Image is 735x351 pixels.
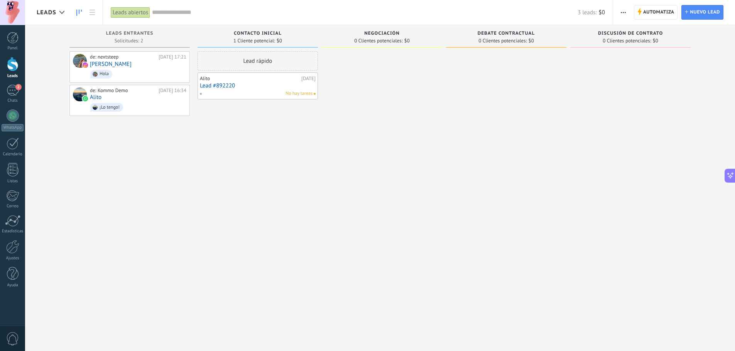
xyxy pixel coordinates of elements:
a: Alito [90,94,101,101]
span: 2 [15,84,22,90]
div: de: Kommo Demo [90,87,156,94]
span: 1 Cliente potencial: [233,39,275,43]
div: Contacto inicial [201,31,314,37]
div: Debate contractual [450,31,563,37]
a: Nuevo lead [681,5,723,20]
div: ¡Lo tengo! [100,105,120,110]
span: $0 [529,39,534,43]
span: Automatiza [643,5,674,19]
span: $0 [599,9,605,16]
span: Leads [37,9,56,16]
img: instagram.svg [83,62,88,68]
span: Solicitudes: 2 [115,39,143,43]
span: No hay tareas [286,90,313,97]
div: Leads abiertos [111,7,150,18]
div: Listas [2,179,24,184]
a: Leads [73,5,86,20]
button: Más [618,5,629,20]
span: 0 Clientes potenciales: [354,39,402,43]
img: waba.svg [83,96,88,101]
div: de: nextsteep [90,54,156,60]
span: 3 leads: [578,9,596,16]
div: Ajustes [2,256,24,261]
a: Automatiza [634,5,678,20]
div: Ayuda [2,283,24,288]
span: 0 Clientes potenciales: [478,39,527,43]
span: $0 [653,39,658,43]
span: 0 Clientes potenciales: [603,39,651,43]
a: Lead #892220 [200,82,316,89]
div: Discusión de contrato [574,31,687,37]
div: Negociación [326,31,438,37]
div: [DATE] 16:34 [159,87,186,94]
div: Estadísticas [2,229,24,234]
div: Alito [73,87,87,101]
div: Leads Entrantes [73,31,186,37]
div: Sebastian Alejandro [73,54,87,68]
div: Chats [2,98,24,103]
span: Discusión de contrato [598,31,663,36]
span: Debate contractual [478,31,535,36]
span: Contacto inicial [234,31,282,36]
div: [DATE] 17:21 [159,54,186,60]
div: Lead rápido [198,51,318,71]
div: [DATE] [301,76,316,82]
div: Calendario [2,152,24,157]
div: Panel [2,46,24,51]
div: Alito [200,76,299,82]
a: Lista [86,5,99,20]
span: Nuevo lead [690,5,720,19]
a: [PERSON_NAME] [90,61,132,67]
span: No hay nada asignado [314,93,316,95]
span: $0 [404,39,410,43]
div: Leads [2,74,24,79]
div: WhatsApp [2,124,24,131]
span: Leads Entrantes [106,31,154,36]
span: Negociación [364,31,400,36]
span: $0 [277,39,282,43]
div: Correo [2,204,24,209]
div: Hola [100,71,109,77]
